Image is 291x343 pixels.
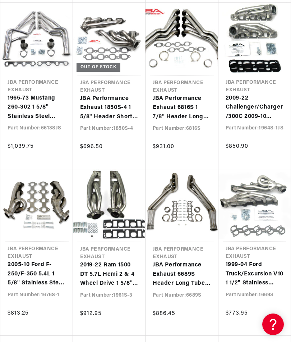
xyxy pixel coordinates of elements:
[80,95,139,123] a: JBA Performance Exhaust 1850S-4 1 5/8" Header Shorty Stainless Steel 14-19 GM Truck/SUV 5.3/6.2L ...
[153,261,211,289] a: JBA Performance Exhaust 6689S Header Long Tube 1 7/8" Stainless Steel 15-19 Mustang 5.0L
[80,261,139,289] a: 2019-22 Ram 1500 DT 5.7L Hemi 2 & 4 Wheel Drive 1 5/8" Stainless Steel Shorty Header
[8,95,66,122] a: 1965-73 Mustang 260-302 1 5/8" Stainless Steel Long Tube Header with Metallic Ceramic Coating
[153,95,211,123] a: JBA Performance Exhaust 6816S 1 7/8" Header Long Tube Stainless Steel [DATE]-[DATE] Camaro SS,ZL1
[8,261,66,289] a: 2005-10 Ford F-250/F-350 5.4L 1 5/8" Stainless Steel Shorty Header
[226,95,284,122] a: 2009-22 Challenger/Charger/300C 2009-10 Magnum 5.7L 1 3/4" Stainless Steel Shorty Header with Met...
[226,261,284,289] a: 1999-04 Ford Truck/Excursion V10 1 1/2" Stainless Steel Shorty Header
